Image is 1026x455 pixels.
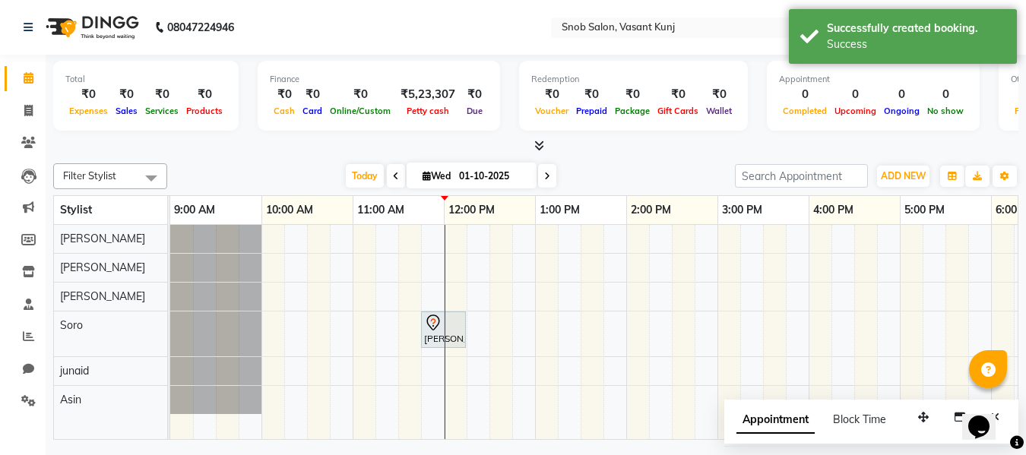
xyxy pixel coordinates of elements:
div: 0 [779,86,831,103]
button: ADD NEW [877,166,929,187]
a: 12:00 PM [445,199,499,221]
span: Services [141,106,182,116]
span: Wed [419,170,454,182]
span: Gift Cards [654,106,702,116]
span: Products [182,106,226,116]
div: Success [827,36,1005,52]
span: Filter Stylist [63,169,116,182]
div: ₹0 [299,86,326,103]
a: 4:00 PM [809,199,857,221]
img: logo [39,6,143,49]
span: Appointment [736,406,815,434]
a: 11:00 AM [353,199,408,221]
div: ₹0 [572,86,611,103]
span: Today [346,164,384,188]
span: Expenses [65,106,112,116]
div: ₹0 [531,86,572,103]
div: Appointment [779,73,967,86]
input: Search Appointment [735,164,868,188]
b: 08047224946 [167,6,234,49]
div: ₹0 [461,86,488,103]
div: ₹0 [270,86,299,103]
span: ADD NEW [881,170,926,182]
span: Due [463,106,486,116]
span: [PERSON_NAME] [60,289,145,303]
div: Total [65,73,226,86]
span: junaid [60,364,89,378]
a: 10:00 AM [262,199,317,221]
input: 2025-10-01 [454,165,530,188]
div: ₹0 [182,86,226,103]
span: Asin [60,393,81,406]
span: No show [923,106,967,116]
div: Redemption [531,73,736,86]
div: ₹0 [702,86,736,103]
iframe: chat widget [962,394,1011,440]
span: Block Time [833,412,886,426]
span: Soro [60,318,83,332]
div: ₹0 [65,86,112,103]
span: Card [299,106,326,116]
span: Prepaid [572,106,611,116]
span: Voucher [531,106,572,116]
div: ₹0 [141,86,182,103]
a: 2:00 PM [627,199,675,221]
div: [PERSON_NAME] Sir, TK01, 11:45 AM-12:15 PM, Hair Cut [DEMOGRAPHIC_DATA] [423,314,464,346]
span: Upcoming [831,106,880,116]
div: ₹0 [326,86,394,103]
a: 9:00 AM [170,199,219,221]
span: Wallet [702,106,736,116]
span: Completed [779,106,831,116]
a: 5:00 PM [901,199,948,221]
div: 0 [923,86,967,103]
span: Cash [270,106,299,116]
a: 1:00 PM [536,199,584,221]
span: Sales [112,106,141,116]
div: 0 [831,86,880,103]
div: ₹0 [654,86,702,103]
span: [PERSON_NAME] [60,261,145,274]
div: Finance [270,73,488,86]
div: ₹5,23,307 [394,86,461,103]
span: Ongoing [880,106,923,116]
div: ₹0 [611,86,654,103]
span: Package [611,106,654,116]
div: ₹0 [112,86,141,103]
span: Petty cash [403,106,453,116]
span: Online/Custom [326,106,394,116]
a: 3:00 PM [718,199,766,221]
span: [PERSON_NAME] [60,232,145,245]
span: Stylist [60,203,92,216]
div: 0 [880,86,923,103]
div: Successfully created booking. [827,21,1005,36]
